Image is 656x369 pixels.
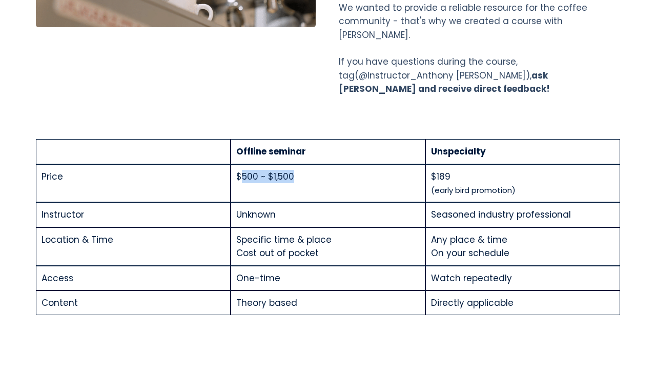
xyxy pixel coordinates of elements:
[42,208,84,221] span: Instructor
[431,145,486,158] span: Unspecialty
[236,234,332,259] span: Specific time & place Cost out of pocket
[236,170,294,183] span: $500 ~ $1,500
[431,234,509,259] span: Any place & time On your schedule
[431,208,571,221] span: Seasoned industry professional
[339,2,587,95] span: We wanted to provide a reliable resource for the coffee community - that's why we created a cours...
[236,145,306,158] span: Offline seminar
[236,297,297,309] span: Theory based
[42,272,73,284] span: Access
[236,208,276,221] span: Unknown
[425,290,620,315] td: Directly applicable
[236,272,280,284] span: One-time
[42,170,63,183] span: Price
[431,170,516,196] span: $189
[431,272,512,284] span: Watch repeatedly
[42,297,78,309] span: Content
[42,234,113,246] span: Location & Time
[431,185,516,196] span: (early bird promotion)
